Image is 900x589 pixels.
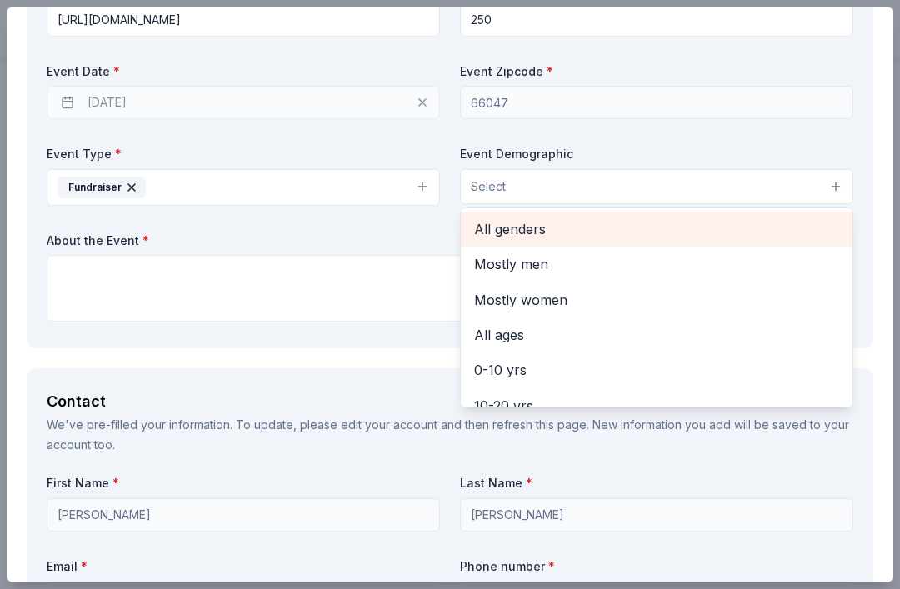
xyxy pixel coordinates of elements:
[474,253,839,275] span: Mostly men
[460,207,853,407] div: Select
[460,169,853,204] button: Select
[474,395,839,417] span: 10-20 yrs
[474,324,839,346] span: All ages
[474,359,839,381] span: 0-10 yrs
[471,177,506,197] span: Select
[474,289,839,311] span: Mostly women
[474,218,839,240] span: All genders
